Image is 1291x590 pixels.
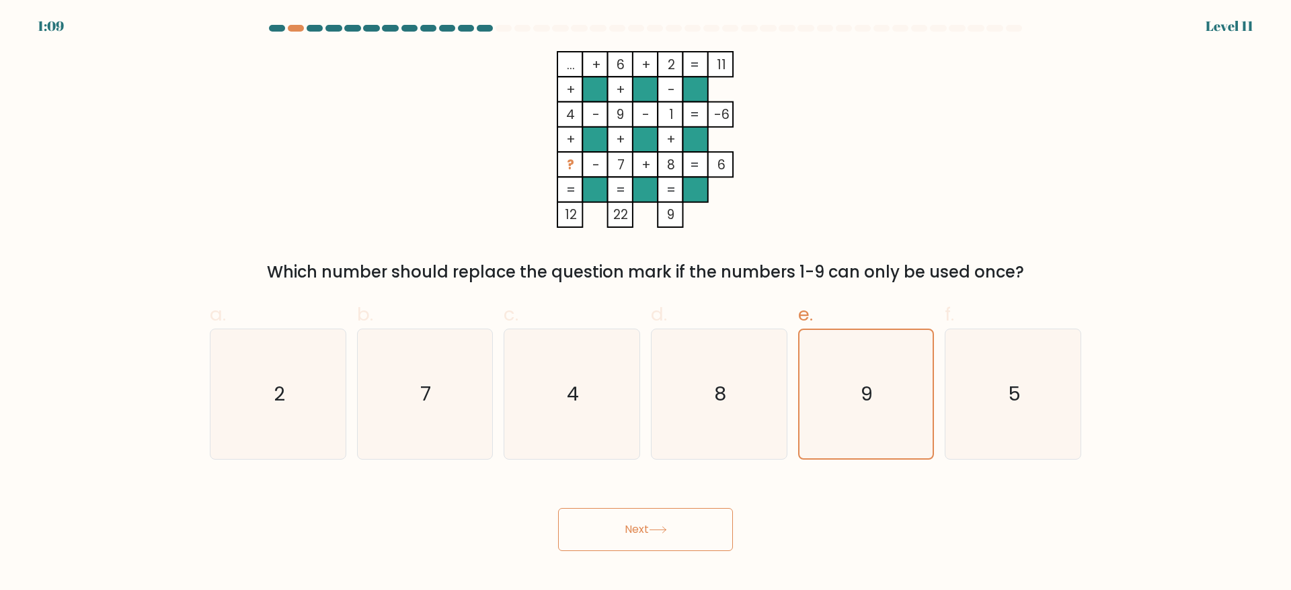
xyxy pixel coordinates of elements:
tspan: 6 [718,156,726,174]
tspan: - [593,156,600,174]
tspan: + [592,56,601,75]
tspan: + [566,130,576,149]
tspan: + [617,130,626,149]
tspan: 2 [668,56,675,75]
tspan: - [643,106,650,124]
tspan: - [668,81,675,99]
tspan: = [691,106,700,124]
span: d. [651,301,667,327]
tspan: ? [567,156,574,174]
tspan: 1 [669,106,674,124]
tspan: 7 [617,156,625,174]
div: Level 11 [1206,16,1253,36]
tspan: + [566,81,576,99]
tspan: = [617,181,626,200]
tspan: -6 [715,106,730,124]
tspan: - [593,106,600,124]
text: 5 [1008,380,1021,407]
tspan: ... [567,56,575,75]
tspan: = [566,181,576,200]
tspan: 12 [565,206,577,224]
tspan: 22 [614,206,629,224]
tspan: 6 [617,56,625,75]
span: e. [798,301,813,327]
div: 1:09 [38,16,64,36]
tspan: 4 [566,106,575,124]
text: 9 [861,380,873,407]
span: f. [945,301,954,327]
text: 7 [421,380,432,407]
tspan: 9 [617,106,625,124]
tspan: + [641,56,651,75]
text: 2 [274,380,285,407]
span: a. [210,301,226,327]
text: 8 [714,380,726,407]
tspan: = [691,56,700,75]
tspan: 8 [668,156,676,174]
tspan: 11 [717,56,727,75]
text: 4 [568,380,580,407]
tspan: = [691,156,700,174]
tspan: + [667,130,676,149]
span: b. [357,301,373,327]
tspan: + [617,81,626,99]
tspan: 9 [668,206,676,224]
button: Next [558,508,733,551]
div: Which number should replace the question mark if the numbers 1-9 can only be used once? [218,260,1073,284]
span: c. [504,301,518,327]
tspan: = [667,181,676,200]
tspan: + [641,156,651,174]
